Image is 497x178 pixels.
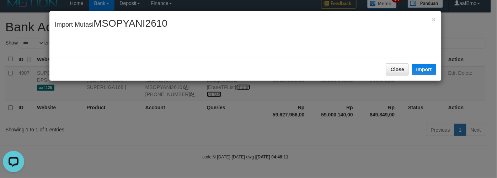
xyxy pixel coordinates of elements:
[93,18,167,29] span: MSOPYANI2610
[386,63,409,75] button: Close
[432,15,436,23] span: ×
[432,16,436,23] button: Close
[3,3,24,24] button: Open LiveChat chat widget
[412,64,436,75] button: Import
[55,21,167,28] span: Import Mutasi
